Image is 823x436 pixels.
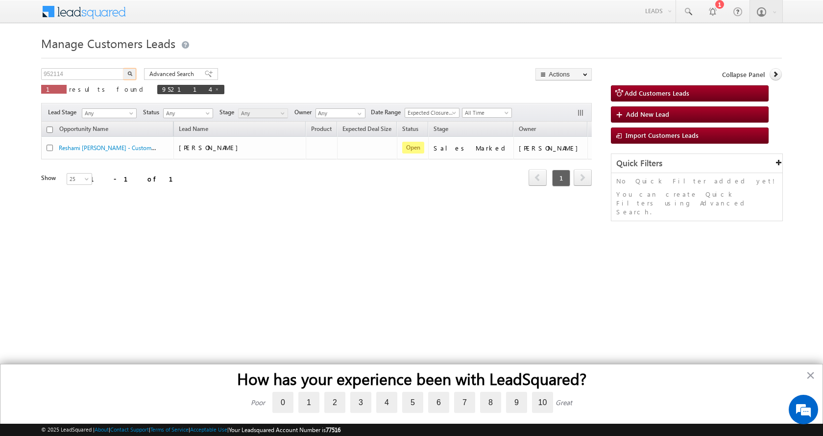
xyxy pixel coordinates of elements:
[326,426,340,434] span: 77516
[41,174,59,182] div: Show
[67,175,93,183] span: 25
[90,173,185,184] div: 1 - 1 of 1
[20,369,803,388] h2: How has your experience been with LeadSquared?
[722,70,765,79] span: Collapse Panel
[251,398,265,407] div: Poor
[48,108,80,117] span: Lead Stage
[397,124,423,136] a: Status
[272,392,293,413] label: 0
[371,108,405,117] span: Date Range
[110,426,149,433] a: Contact Support
[69,85,147,93] span: results found
[454,392,475,413] label: 7
[162,85,210,93] span: 952114
[532,392,553,413] label: 10
[806,367,815,383] button: Close
[434,144,509,153] div: Sales Marked
[405,108,456,117] span: Expected Closure Date
[616,177,777,185] p: No Quick Filter added yet!
[342,125,391,132] span: Expected Deal Size
[46,85,62,93] span: 1
[402,392,423,413] label: 5
[59,143,175,152] a: Reshami [PERSON_NAME] - Customers Leads
[143,108,163,117] span: Status
[298,392,319,413] label: 1
[625,89,689,97] span: Add Customers Leads
[616,190,777,216] p: You can create Quick Filters using Advanced Search.
[229,426,340,434] span: Your Leadsquared Account Number is
[626,110,669,118] span: Add New Lead
[611,154,782,173] div: Quick Filters
[352,109,364,119] a: Show All Items
[47,127,53,133] input: Check all records
[219,108,238,117] span: Stage
[535,68,592,80] button: Actions
[434,125,448,132] span: Stage
[41,425,340,435] span: © 2025 LeadSquared | | | | |
[480,392,501,413] label: 8
[402,142,424,154] span: Open
[519,125,536,132] span: Owner
[506,392,527,413] label: 9
[574,169,592,186] span: next
[150,426,189,433] a: Terms of Service
[324,392,345,413] label: 2
[315,108,365,118] input: Type to Search
[41,35,175,51] span: Manage Customers Leads
[626,131,699,139] span: Import Customers Leads
[588,123,617,136] span: Actions
[82,109,133,118] span: Any
[95,426,109,433] a: About
[239,109,285,118] span: Any
[428,392,449,413] label: 6
[149,70,197,78] span: Advanced Search
[529,169,547,186] span: prev
[350,392,371,413] label: 3
[519,144,583,153] div: [PERSON_NAME]
[174,124,213,136] span: Lead Name
[190,426,227,433] a: Acceptable Use
[556,398,572,407] div: Great
[164,109,210,118] span: Any
[59,125,108,132] span: Opportunity Name
[294,108,315,117] span: Owner
[311,125,332,132] span: Product
[179,143,243,152] span: [PERSON_NAME]
[552,170,570,186] span: 1
[376,392,397,413] label: 4
[127,71,132,76] img: Search
[462,108,509,117] span: All Time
